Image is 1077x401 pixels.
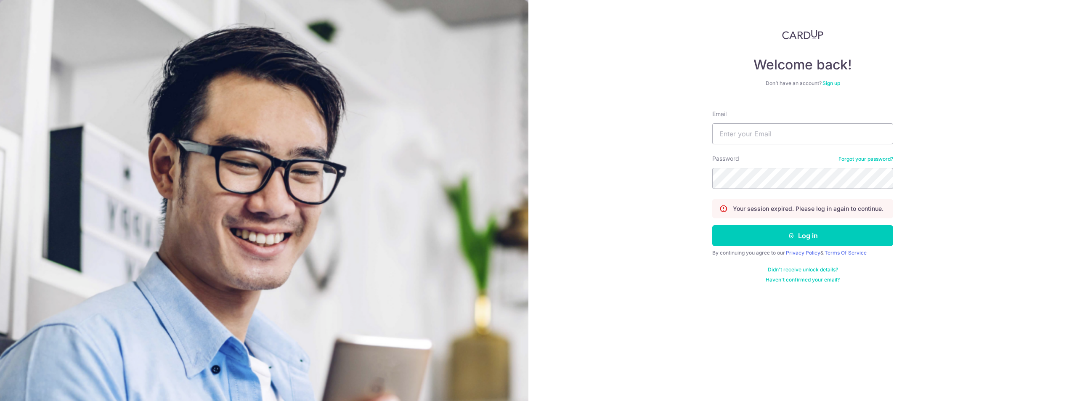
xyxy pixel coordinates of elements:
input: Enter your Email [712,123,893,144]
a: Terms Of Service [825,250,867,256]
a: Privacy Policy [786,250,820,256]
a: Haven't confirmed your email? [766,276,840,283]
div: Don’t have an account? [712,80,893,87]
div: By continuing you agree to our & [712,250,893,256]
h4: Welcome back! [712,56,893,73]
label: Email [712,110,727,118]
p: Your session expired. Please log in again to continue. [733,204,883,213]
a: Sign up [822,80,840,86]
button: Log in [712,225,893,246]
a: Didn't receive unlock details? [768,266,838,273]
a: Forgot your password? [838,156,893,162]
label: Password [712,154,739,163]
img: CardUp Logo [782,29,823,40]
